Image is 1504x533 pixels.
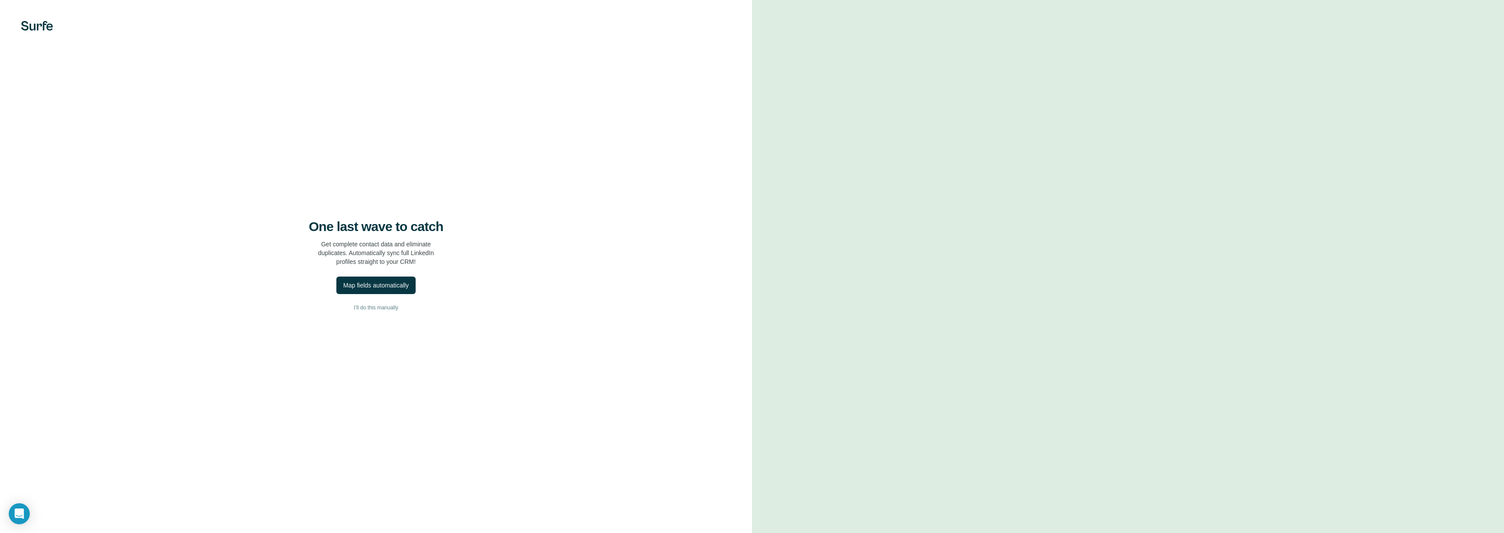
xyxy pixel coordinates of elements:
div: Map fields automatically [343,281,409,290]
button: Map fields automatically [336,277,416,294]
h4: One last wave to catch [309,219,443,235]
img: Surfe's logo [21,21,53,31]
span: I’ll do this manually [354,304,398,312]
button: I’ll do this manually [18,301,734,314]
div: Open Intercom Messenger [9,503,30,524]
p: Get complete contact data and eliminate duplicates. Automatically sync full LinkedIn profiles str... [318,240,434,266]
